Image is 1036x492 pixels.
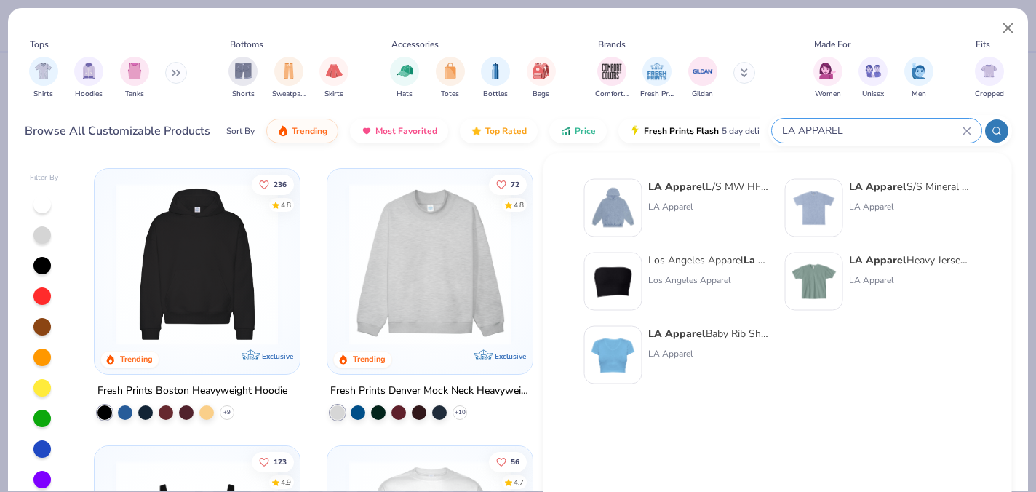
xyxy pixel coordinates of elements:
button: Most Favorited [350,119,448,143]
img: Shirts Image [35,63,52,79]
span: Trending [292,125,327,137]
span: + 10 [455,408,466,417]
span: Exclusive [495,352,526,361]
button: Trending [266,119,338,143]
div: filter for Shorts [228,57,258,100]
div: filter for Hats [390,57,419,100]
button: Price [549,119,607,143]
div: filter for Shirts [29,57,58,100]
img: 91acfc32-fd48-4d6b-bdad-a4c1a30ac3fc [109,183,285,345]
img: Cropped Image [981,63,997,79]
button: filter button [904,57,933,100]
img: ba4e5fff-0b17-4462-9db7-08323a996b86 [591,333,636,378]
input: Try "T-Shirt" [781,122,963,139]
img: Women Image [819,63,836,79]
span: 236 [274,180,287,188]
div: Brands [598,38,626,51]
button: filter button [813,57,842,100]
button: filter button [527,57,556,100]
span: Gildan [692,89,713,100]
span: 123 [274,458,287,465]
div: Filter By [30,172,59,183]
span: Cropped [975,89,1004,100]
button: filter button [481,57,510,100]
img: 02f95d44-2518-4d70-a330-8fd88cc0f8b4 [792,259,837,304]
div: Los Angeles Apparel [648,274,770,287]
button: Like [252,174,295,194]
img: f5d85501-0dbb-4ee4-b115-c08fa3845d83 [342,183,518,345]
div: filter for Bottles [481,57,510,100]
img: Bottles Image [487,63,503,79]
img: Totes Image [442,63,458,79]
div: filter for Gildan [688,57,717,100]
button: filter button [975,57,1004,100]
div: filter for Bags [527,57,556,100]
img: TopRated.gif [471,125,482,137]
div: filter for Women [813,57,842,100]
img: Sweatpants Image [281,63,297,79]
img: flash.gif [629,125,641,137]
button: filter button [120,57,149,100]
strong: LA Apparel [849,180,906,194]
span: Skirts [324,89,343,100]
span: Exclusive [262,352,293,361]
img: Comfort Colors Image [601,60,623,82]
span: Bottles [483,89,508,100]
div: 4.8 [514,199,524,210]
div: LA Apparel [648,200,770,213]
div: filter for Unisex [858,57,888,100]
span: Price [575,125,596,137]
span: Sweatpants [272,89,306,100]
div: Made For [814,38,850,51]
img: Bags Image [533,63,549,79]
span: Unisex [862,89,884,100]
img: c563308f-6db9-40a3-8a7e-5898e6fd50fb [591,259,636,304]
button: Like [252,451,295,472]
div: 4.7 [514,477,524,488]
button: filter button [319,57,348,100]
button: filter button [29,57,58,100]
div: Browse All Customizable Products [25,122,210,140]
span: Comfort Colors [595,89,629,100]
span: Hoodies [75,89,103,100]
div: LA Apparel [849,200,971,213]
span: Totes [441,89,459,100]
div: Fresh Prints Denver Mock Neck Heavyweight Sweatshirt [330,382,530,400]
img: Skirts Image [326,63,343,79]
div: filter for Men [904,57,933,100]
img: Men Image [911,63,927,79]
div: 4.9 [282,477,292,488]
img: Shorts Image [235,63,252,79]
span: Most Favorited [375,125,437,137]
strong: LA Apparel [849,253,906,267]
button: Like [489,451,527,472]
strong: LA Apparel [648,180,706,194]
div: filter for Totes [436,57,465,100]
img: Unisex Image [865,63,882,79]
div: L/S MW HF Hooded PO 14 Oz [648,179,770,194]
span: 72 [511,180,519,188]
button: filter button [436,57,465,100]
div: Los Angeles Apparel Tube Top [648,253,770,268]
span: 56 [511,458,519,465]
button: filter button [595,57,629,100]
button: Close [995,15,1022,42]
img: Tanks Image [127,63,143,79]
div: filter for Fresh Prints [640,57,674,100]
button: filter button [640,57,674,100]
span: Men [912,89,926,100]
div: Tops [30,38,49,51]
div: filter for Sweatpants [272,57,306,100]
img: 87e880e6-b044-41f2-bd6d-2f16fa336d36 [591,186,636,231]
div: filter for Cropped [975,57,1004,100]
div: Fits [976,38,990,51]
div: filter for Tanks [120,57,149,100]
img: Gildan Image [692,60,714,82]
div: Fresh Prints Boston Heavyweight Hoodie [97,382,287,400]
span: Top Rated [485,125,527,137]
div: LA Apparel [648,347,770,360]
span: Tanks [125,89,144,100]
button: Like [489,174,527,194]
span: Fresh Prints [640,89,674,100]
div: filter for Comfort Colors [595,57,629,100]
